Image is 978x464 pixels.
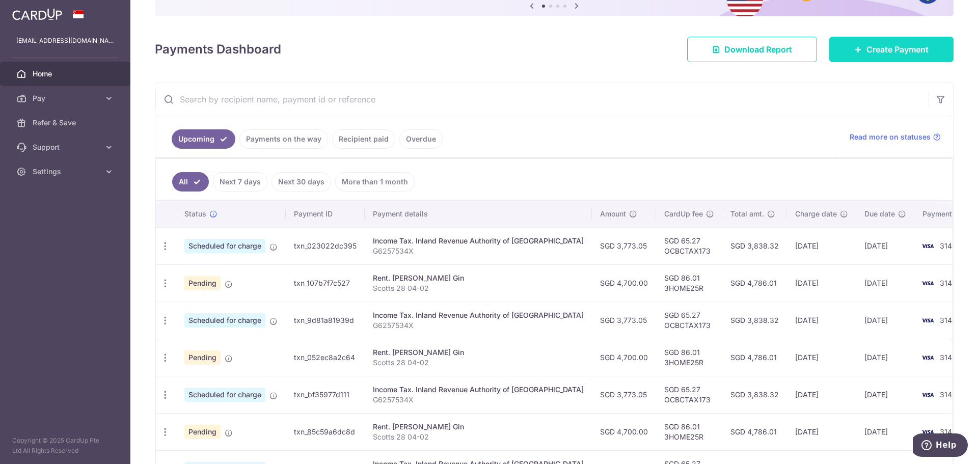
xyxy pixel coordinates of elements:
[33,167,100,177] span: Settings
[332,129,395,149] a: Recipient paid
[917,314,938,326] img: Bank Card
[155,40,281,59] h4: Payments Dashboard
[722,376,787,413] td: SGD 3,838.32
[722,339,787,376] td: SGD 4,786.01
[184,388,265,402] span: Scheduled for charge
[787,376,856,413] td: [DATE]
[856,376,914,413] td: [DATE]
[286,227,365,264] td: txn_023022dc395
[917,277,938,289] img: Bank Card
[940,390,957,399] span: 3140
[687,37,817,62] a: Download Report
[184,350,221,365] span: Pending
[795,209,837,219] span: Charge date
[33,93,100,103] span: Pay
[592,413,656,450] td: SGD 4,700.00
[850,132,941,142] a: Read more on statuses
[33,118,100,128] span: Refer & Save
[917,351,938,364] img: Bank Card
[592,302,656,339] td: SGD 3,773.05
[656,227,722,264] td: SGD 65.27 OCBCTAX173
[940,279,957,287] span: 3140
[172,129,235,149] a: Upcoming
[155,83,929,116] input: Search by recipient name, payment id or reference
[917,426,938,438] img: Bank Card
[913,433,968,459] iframe: Opens a widget where you can find more information
[656,264,722,302] td: SGD 86.01 3HOME25R
[592,339,656,376] td: SGD 4,700.00
[33,142,100,152] span: Support
[664,209,703,219] span: CardUp fee
[286,413,365,450] td: txn_85c59a6dc8d
[373,310,584,320] div: Income Tax. Inland Revenue Authority of [GEOGRAPHIC_DATA]
[722,264,787,302] td: SGD 4,786.01
[722,413,787,450] td: SGD 4,786.01
[373,320,584,331] p: G6257534X
[856,227,914,264] td: [DATE]
[33,69,100,79] span: Home
[856,302,914,339] td: [DATE]
[864,209,895,219] span: Due date
[917,240,938,252] img: Bank Card
[184,209,206,219] span: Status
[213,172,267,192] a: Next 7 days
[239,129,328,149] a: Payments on the way
[365,201,592,227] th: Payment details
[722,227,787,264] td: SGD 3,838.32
[940,316,957,324] span: 3140
[335,172,415,192] a: More than 1 month
[286,302,365,339] td: txn_9d81a81939d
[856,339,914,376] td: [DATE]
[850,132,931,142] span: Read more on statuses
[172,172,209,192] a: All
[286,201,365,227] th: Payment ID
[16,36,114,46] p: [EMAIL_ADDRESS][DOMAIN_NAME]
[856,413,914,450] td: [DATE]
[12,8,62,20] img: CardUp
[184,313,265,327] span: Scheduled for charge
[184,276,221,290] span: Pending
[373,347,584,358] div: Rent. [PERSON_NAME] Gin
[373,432,584,442] p: Scotts 28 04-02
[656,339,722,376] td: SGD 86.01 3HOME25R
[373,358,584,368] p: Scotts 28 04-02
[724,43,792,56] span: Download Report
[286,376,365,413] td: txn_bf35977d111
[787,339,856,376] td: [DATE]
[730,209,764,219] span: Total amt.
[917,389,938,401] img: Bank Card
[787,413,856,450] td: [DATE]
[787,227,856,264] td: [DATE]
[940,427,957,436] span: 3140
[399,129,443,149] a: Overdue
[656,376,722,413] td: SGD 65.27 OCBCTAX173
[592,376,656,413] td: SGD 3,773.05
[286,339,365,376] td: txn_052ec8a2c64
[787,302,856,339] td: [DATE]
[373,246,584,256] p: G6257534X
[600,209,626,219] span: Amount
[592,264,656,302] td: SGD 4,700.00
[373,236,584,246] div: Income Tax. Inland Revenue Authority of [GEOGRAPHIC_DATA]
[184,239,265,253] span: Scheduled for charge
[856,264,914,302] td: [DATE]
[940,353,957,362] span: 3140
[940,241,957,250] span: 3140
[373,395,584,405] p: G6257534X
[592,227,656,264] td: SGD 3,773.05
[184,425,221,439] span: Pending
[722,302,787,339] td: SGD 3,838.32
[286,264,365,302] td: txn_107b7f7c527
[373,283,584,293] p: Scotts 28 04-02
[787,264,856,302] td: [DATE]
[656,413,722,450] td: SGD 86.01 3HOME25R
[271,172,331,192] a: Next 30 days
[373,385,584,395] div: Income Tax. Inland Revenue Authority of [GEOGRAPHIC_DATA]
[373,422,584,432] div: Rent. [PERSON_NAME] Gin
[866,43,929,56] span: Create Payment
[829,37,954,62] a: Create Payment
[656,302,722,339] td: SGD 65.27 OCBCTAX173
[373,273,584,283] div: Rent. [PERSON_NAME] Gin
